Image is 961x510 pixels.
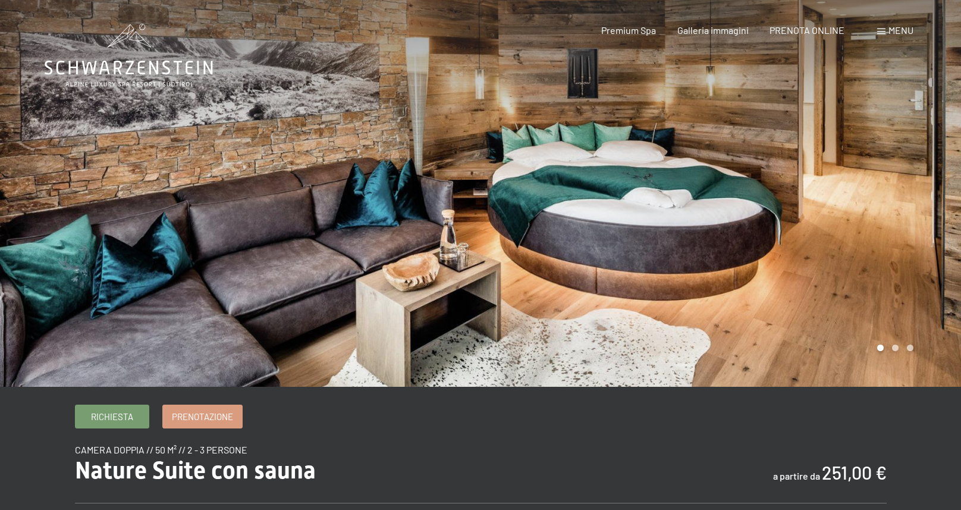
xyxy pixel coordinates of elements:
span: Nature Suite con sauna [75,456,316,484]
a: Prenotazione [163,405,242,428]
span: a partire da [773,470,820,481]
b: 251,00 € [822,462,887,483]
span: Prenotazione [172,411,233,423]
span: Menu [888,24,913,36]
span: camera doppia // 50 m² // 2 - 3 persone [75,444,247,455]
a: Premium Spa [601,24,656,36]
a: PRENOTA ONLINE [770,24,844,36]
a: Richiesta [76,405,149,428]
a: Galleria immagini [677,24,749,36]
span: Richiesta [91,411,133,423]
